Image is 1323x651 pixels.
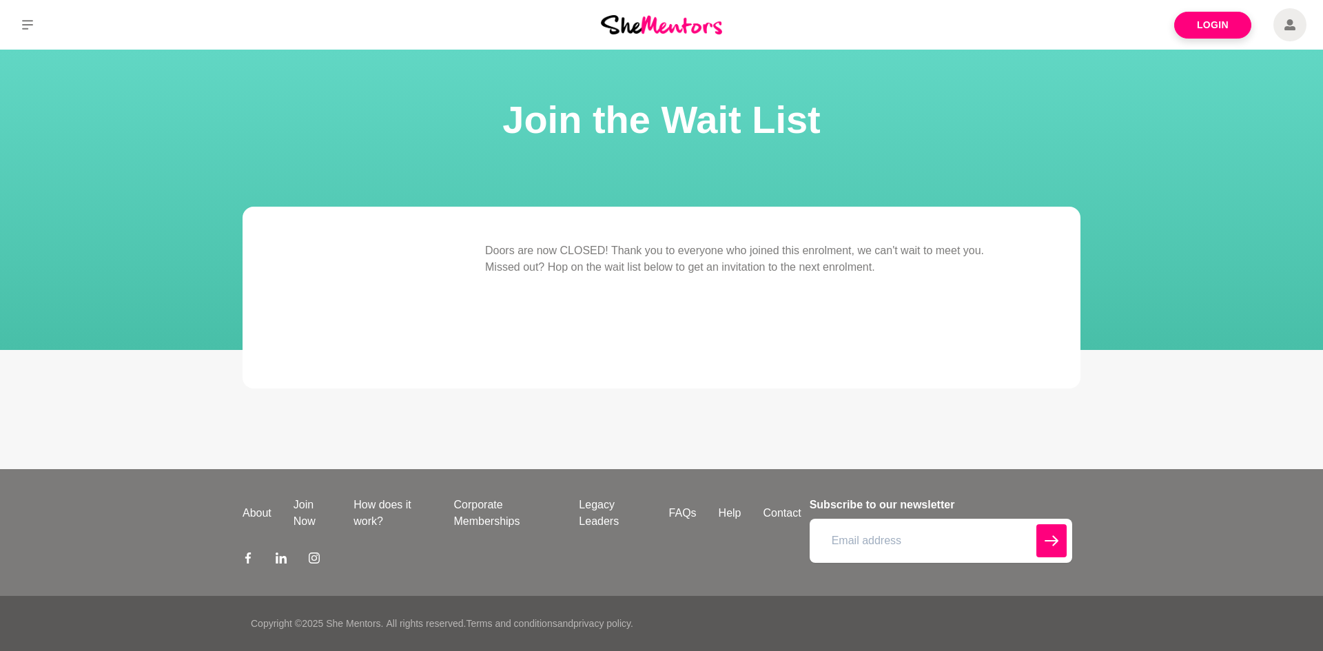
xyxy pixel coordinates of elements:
[309,552,320,568] a: Instagram
[386,617,633,631] p: All rights reserved. and .
[810,519,1072,563] input: Email address
[283,497,342,530] a: Join Now
[276,552,287,568] a: LinkedIn
[752,505,812,521] a: Contact
[485,242,1014,276] p: Doors are now CLOSED! Thank you to everyone who joined this enrolment, we can't wait to meet you....
[251,617,383,631] p: Copyright © 2025 She Mentors .
[17,94,1306,146] h1: Join the Wait List
[243,552,254,568] a: Facebook
[1174,12,1251,39] a: Login
[342,497,442,530] a: How does it work?
[573,618,630,629] a: privacy policy
[442,497,568,530] a: Corporate Memberships
[708,505,752,521] a: Help
[810,497,1072,513] h4: Subscribe to our newsletter
[568,497,657,530] a: Legacy Leaders
[601,15,722,34] img: She Mentors Logo
[658,505,708,521] a: FAQs
[466,618,557,629] a: Terms and conditions
[232,505,283,521] a: About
